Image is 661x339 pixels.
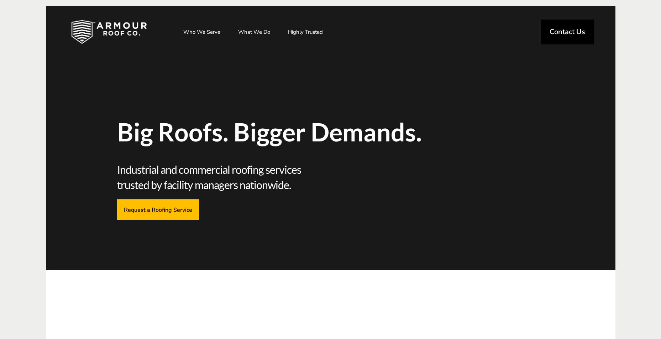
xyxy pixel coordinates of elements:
[176,23,227,41] a: Who We Serve
[541,20,594,44] a: Contact Us
[124,206,192,213] span: Request a Roofing Service
[117,119,434,144] span: Big Roofs. Bigger Demands.
[117,162,328,192] span: Industrial and commercial roofing services trusted by facility managers nationwide.
[550,28,585,36] span: Contact Us
[60,14,158,50] img: Industrial and Commercial Roofing Company | Armour Roof Co.
[281,23,330,41] a: Highly Trusted
[117,199,199,220] a: Request a Roofing Service
[231,23,277,41] a: What We Do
